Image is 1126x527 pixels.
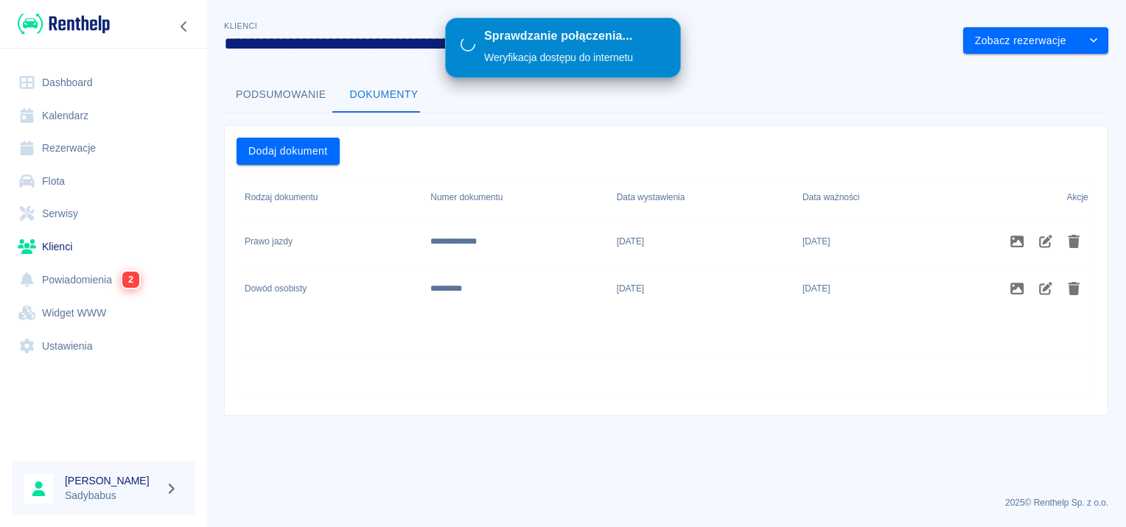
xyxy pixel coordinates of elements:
[12,99,195,132] a: Kalendarz
[802,282,830,295] div: 2028-02-13
[12,330,195,363] a: Ustawienia
[1032,276,1060,301] button: Edytuj dokument
[423,177,609,218] div: Numer dokumentu
[237,138,340,165] button: Dodaj dokument
[1060,229,1088,254] button: Usuń dokument
[617,282,645,295] div: 2018-02-13
[173,17,195,36] button: Zwiń nawigację
[430,177,503,218] div: Numer dokumentu
[224,21,257,30] span: Klienci
[245,177,318,218] div: Rodzaj dokumentu
[224,77,338,113] button: Podsumowanie
[338,77,430,113] button: Dokumenty
[802,177,860,218] div: Data ważności
[12,263,195,297] a: Powiadomienia2
[609,177,795,218] div: Data wystawienia
[12,12,110,36] a: Renthelp logo
[484,29,633,44] div: Sprawdzanie połączenia...
[12,197,195,230] a: Serwisy
[1079,27,1108,54] button: drop-down
[237,177,423,218] div: Rodzaj dokumentu
[245,235,293,248] div: Prawo jazdy
[1003,276,1032,301] button: Zdjęcia
[1060,276,1088,301] button: Usuń dokument
[963,27,1079,54] button: Zobacz rezerwacje
[617,177,685,218] div: Data wystawienia
[12,165,195,198] a: Flota
[65,488,159,503] p: Sadybabus
[12,297,195,330] a: Widget WWW
[1032,229,1060,254] button: Edytuj dokument
[1067,177,1088,218] div: Akcje
[65,473,159,488] h6: [PERSON_NAME]
[1003,229,1032,254] button: Zdjęcia
[484,50,633,66] div: Weryfikacja dostępu do internetu
[12,230,195,263] a: Klienci
[12,66,195,99] a: Dashboard
[802,235,830,248] div: 2035-12-21
[981,177,1096,218] div: Akcje
[795,177,981,218] div: Data ważności
[122,271,140,288] span: 2
[617,235,645,248] div: 2005-12-21
[224,496,1108,509] p: 2025 © Renthelp Sp. z o.o.
[245,282,307,295] div: Dowód osobisty
[18,12,110,36] img: Renthelp logo
[12,132,195,165] a: Rezerwacje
